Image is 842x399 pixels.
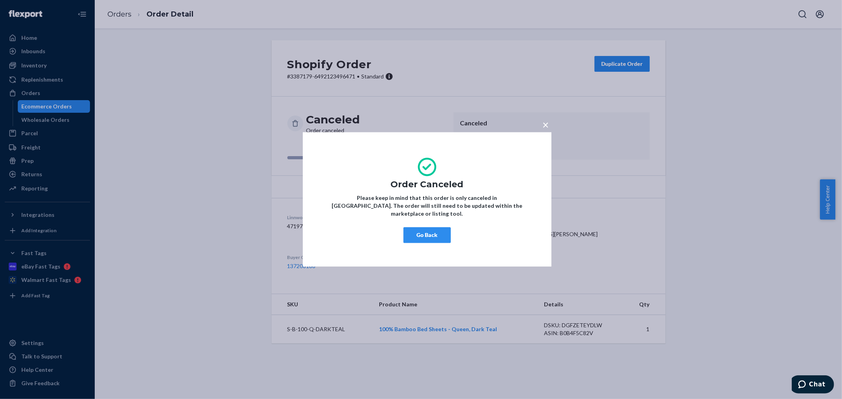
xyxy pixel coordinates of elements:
span: × [543,118,549,131]
button: Go Back [403,227,451,243]
strong: Please keep in mind that this order is only canceled in [GEOGRAPHIC_DATA]. The order will still n... [332,195,522,217]
iframe: Opens a widget where you can chat to one of our agents [792,375,834,395]
h1: Order Canceled [326,180,528,189]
